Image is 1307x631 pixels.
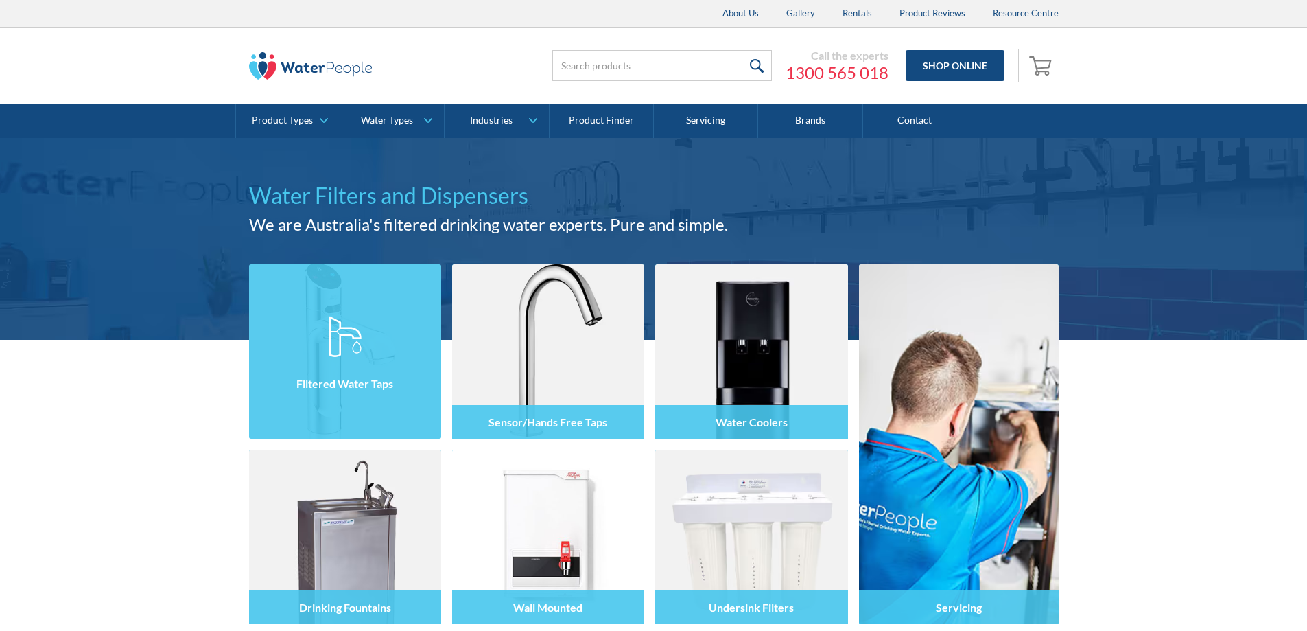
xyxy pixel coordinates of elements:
[470,115,513,126] div: Industries
[654,104,758,138] a: Servicing
[445,104,548,138] a: Industries
[1026,49,1059,82] a: Open empty cart
[513,601,582,614] h4: Wall Mounted
[1029,54,1055,76] img: shopping cart
[252,115,313,126] div: Product Types
[786,49,888,62] div: Call the experts
[552,50,772,81] input: Search products
[488,415,607,428] h4: Sensor/Hands Free Taps
[249,264,441,439] img: Filtered Water Taps
[716,415,788,428] h4: Water Coolers
[936,601,982,614] h4: Servicing
[249,52,373,80] img: The Water People
[655,264,847,439] img: Water Coolers
[236,104,340,138] a: Product Types
[758,104,862,138] a: Brands
[906,50,1004,81] a: Shop Online
[655,450,847,624] img: Undersink Filters
[452,450,644,624] img: Wall Mounted
[296,377,393,390] h4: Filtered Water Taps
[299,601,391,614] h4: Drinking Fountains
[709,601,794,614] h4: Undersink Filters
[550,104,654,138] a: Product Finder
[786,62,888,83] a: 1300 565 018
[340,104,444,138] a: Water Types
[863,104,967,138] a: Contact
[249,450,441,624] img: Drinking Fountains
[452,264,644,439] img: Sensor/Hands Free Taps
[361,115,413,126] div: Water Types
[859,264,1059,624] a: Servicing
